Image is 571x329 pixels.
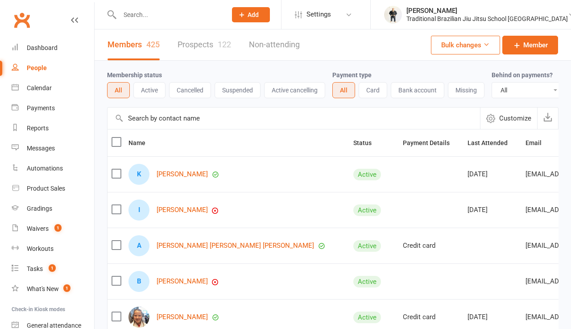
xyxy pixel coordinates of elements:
a: Member [502,36,558,54]
a: Payments [12,98,94,118]
button: Card [359,82,387,98]
button: Active cancelling [264,82,325,98]
a: Product Sales [12,179,94,199]
div: Credit card [403,313,459,321]
div: [DATE] [468,171,517,178]
button: Bulk changes [431,36,500,54]
div: [PERSON_NAME] [406,7,568,15]
div: Reports [27,125,49,132]
button: Email [525,137,551,148]
div: Traditional Brazilian Jiu Jitsu School [GEOGRAPHIC_DATA] [406,15,568,23]
span: Customize [499,113,531,124]
div: Dashboard [27,44,58,51]
img: Stella [128,307,149,328]
div: Waivers [27,225,49,232]
button: Customize [480,108,537,129]
a: Calendar [12,78,94,98]
a: [PERSON_NAME] [157,171,208,178]
div: 122 [218,40,231,49]
a: Tasks 1 [12,259,94,279]
a: People [12,58,94,78]
a: Reports [12,118,94,138]
div: What's New [27,285,59,292]
label: Membership status [107,71,162,79]
div: Gradings [27,205,52,212]
a: [PERSON_NAME] [PERSON_NAME] [PERSON_NAME] [157,242,314,250]
button: Active [133,82,166,98]
span: Last Attended [468,139,517,146]
div: Automations [27,165,63,172]
div: Tasks [27,265,43,272]
a: Automations [12,158,94,179]
span: 1 [54,224,62,232]
div: Messages [27,145,55,152]
div: People [27,64,47,71]
a: Gradings [12,199,94,219]
a: Clubworx [11,9,33,31]
span: Email [525,139,551,146]
div: Ana Bela [128,235,149,256]
button: Bank account [391,82,444,98]
label: Behind on payments? [492,71,553,79]
button: Last Attended [468,137,517,148]
div: Product Sales [27,185,65,192]
div: Kai [128,164,149,185]
button: All [107,82,130,98]
div: Payments [27,104,55,112]
button: Payment Details [403,137,459,148]
div: Active [353,204,381,216]
span: Payment Details [403,139,459,146]
button: Name [128,137,155,148]
a: Members425 [108,29,160,60]
div: General attendance [27,322,81,329]
a: Dashboard [12,38,94,58]
a: [PERSON_NAME] [157,313,208,321]
div: Active [353,276,381,287]
div: [DATE] [468,206,517,214]
a: [PERSON_NAME] [157,206,208,214]
div: Iver [128,200,149,221]
label: Payment type [332,71,372,79]
input: Search by contact name [108,108,480,129]
div: Workouts [27,245,54,252]
div: Active [353,240,381,252]
a: Prospects122 [178,29,231,60]
button: Status [353,137,381,148]
span: Name [128,139,155,146]
div: [DATE] [468,313,517,321]
div: Active [353,169,381,180]
span: 1 [63,284,70,292]
button: Add [232,7,270,22]
a: Non-attending [249,29,300,60]
div: Credit card [403,242,459,250]
button: Suspended [215,82,261,98]
a: What's New1 [12,279,94,299]
span: Settings [306,4,331,25]
span: Member [523,40,548,50]
span: 1 [49,264,56,272]
a: Waivers 1 [12,219,94,239]
button: Cancelled [169,82,211,98]
span: Add [248,11,259,18]
img: thumb_image1732515240.png [384,6,402,24]
button: Missing [448,82,484,98]
input: Search... [117,8,220,21]
a: Messages [12,138,94,158]
div: Calendar [27,84,52,92]
a: Workouts [12,239,94,259]
button: All [332,82,355,98]
div: Benson [128,271,149,292]
div: 425 [146,40,160,49]
div: Active [353,312,381,323]
a: [PERSON_NAME] [157,278,208,285]
span: Status [353,139,381,146]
